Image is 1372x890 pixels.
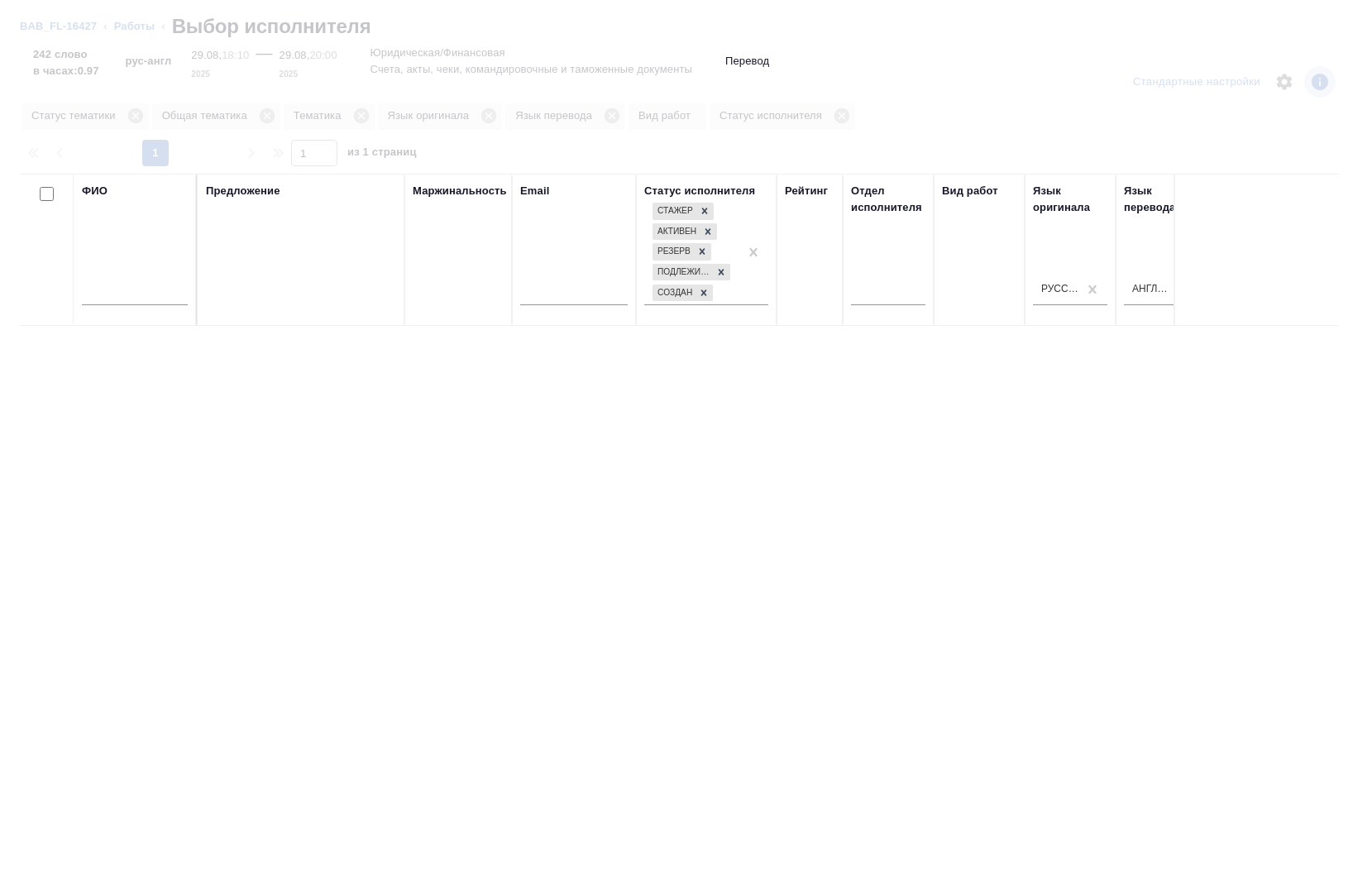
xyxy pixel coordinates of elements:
div: Вид работ [942,183,998,199]
div: Подлежит внедрению [653,264,712,281]
div: Стажер, Активен, Резерв, Подлежит внедрению, Создан [651,242,713,262]
div: Статус исполнителя [644,183,755,199]
div: Английский [1132,282,1170,296]
div: Русский [1041,282,1079,296]
div: Стажер, Активен, Резерв, Подлежит внедрению, Создан [651,283,715,304]
div: Создан [653,285,695,302]
div: Email [520,183,549,199]
div: ФИО [82,183,108,199]
div: Стажер, Активен, Резерв, Подлежит внедрению, Создан [651,201,715,222]
div: Предложение [206,183,280,199]
div: Активен [653,223,699,241]
div: Рейтинг [785,183,828,199]
div: Маржинальность [413,183,507,199]
div: Язык оригинала [1033,183,1107,216]
div: Стажер [653,203,696,220]
div: Стажер, Активен, Резерв, Подлежит внедрению, Создан [651,262,732,283]
div: Резерв [653,243,693,261]
div: Отдел исполнителя [851,183,925,216]
div: Язык перевода [1124,183,1198,216]
p: Перевод [725,53,769,69]
div: Стажер, Активен, Резерв, Подлежит внедрению, Создан [651,222,719,242]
